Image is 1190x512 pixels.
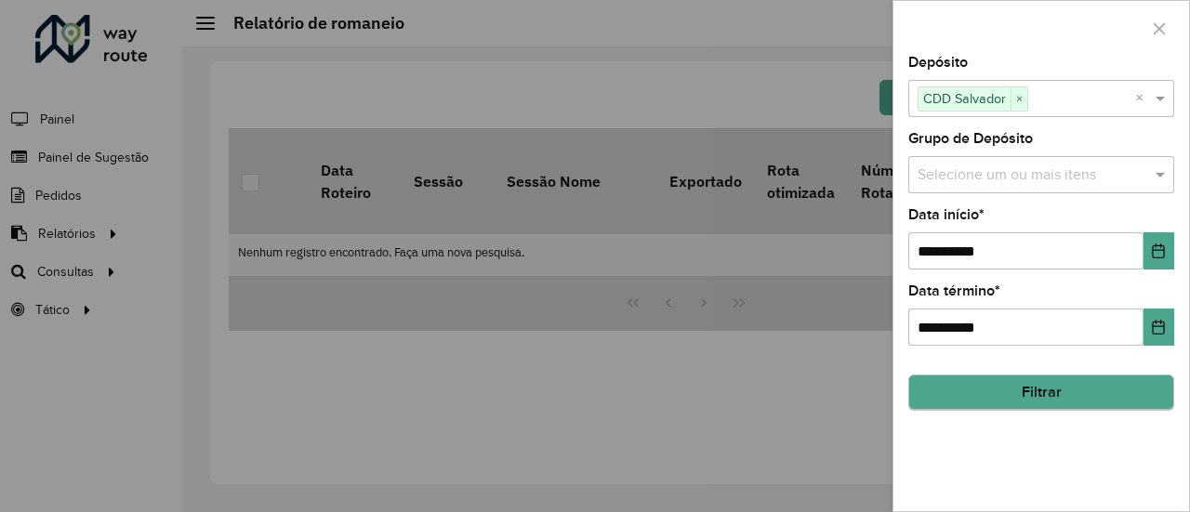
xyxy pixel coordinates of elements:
[1135,87,1151,110] span: Clear all
[908,51,968,73] label: Depósito
[908,374,1174,410] button: Filtrar
[1144,309,1174,346] button: Choose Date
[1011,88,1027,111] span: ×
[919,87,1011,110] span: CDD Salvador
[908,203,985,226] label: Data início
[908,280,1000,302] label: Data término
[908,127,1033,150] label: Grupo de Depósito
[1144,232,1174,269] button: Choose Date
